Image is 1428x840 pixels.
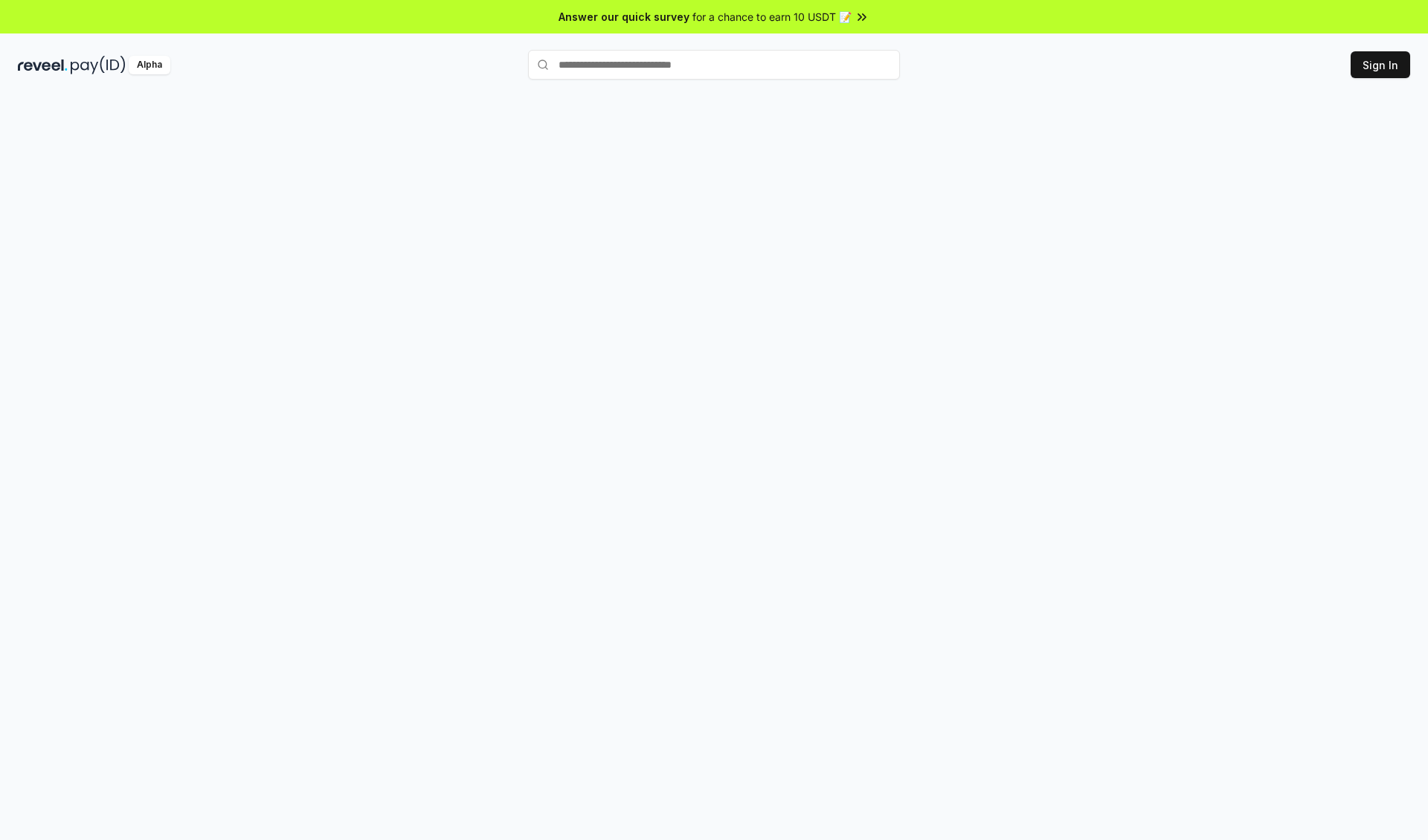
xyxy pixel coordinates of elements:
img: pay_id [71,56,126,74]
span: for a chance to earn 10 USDT 📝 [692,9,852,25]
img: reveel_dark [18,56,68,74]
span: Answer our quick survey [559,9,689,25]
div: Alpha [129,56,170,74]
button: Sign In [1351,51,1410,78]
